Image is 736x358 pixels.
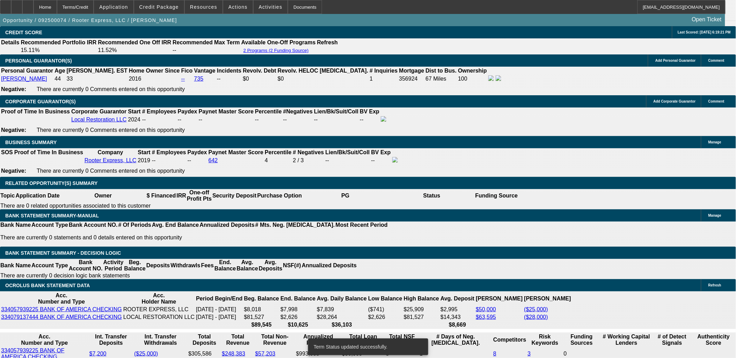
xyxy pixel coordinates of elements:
b: Percentile [255,109,282,114]
th: Owner [60,189,146,202]
div: 4 [265,157,291,164]
td: 100 [458,75,487,83]
b: Negative: [1,86,26,92]
b: Start [138,149,150,155]
b: Company [98,149,123,155]
th: Total Deposits [188,333,221,346]
button: Activities [254,0,288,14]
span: Comment [708,59,724,62]
div: -- [283,117,313,123]
td: $8,018 [243,306,279,313]
b: [PERSON_NAME]. EST [67,68,127,74]
th: Avg. Deposits [258,259,283,272]
td: -- [314,116,359,124]
td: $2,626 [280,314,316,321]
a: 3 [528,351,531,357]
th: # Of Periods [118,222,152,229]
th: [PERSON_NAME] [475,292,523,305]
span: BUSINESS SUMMARY [5,140,57,145]
th: End. Balance [214,259,236,272]
span: Application [99,4,128,10]
b: Personal Guarantor [1,68,53,74]
b: Fico [181,68,193,74]
button: 2 Programs (2 Funding Source) [241,47,311,53]
span: Add Personal Guarantor [655,59,696,62]
th: $89,545 [243,321,279,328]
td: $81,527 [243,314,279,321]
b: Age [54,68,65,74]
th: Annualized Deposits [199,222,255,229]
th: Avg. Daily Balance [316,292,367,305]
td: -- [217,75,242,83]
td: $28,264 [316,314,367,321]
a: Local Restoration LLC [71,117,126,122]
th: Acc. Holder Name [123,292,195,305]
th: One-off Profit Pts [187,189,212,202]
a: 735 [194,76,204,82]
span: Refresh [708,283,721,287]
span: Bank Statement Summary - Decision Logic [5,250,121,256]
b: # Inquiries [370,68,398,74]
th: Activity Period [103,259,124,272]
a: 642 [209,157,218,163]
th: Fees [201,259,214,272]
th: Total Non-Revenue [255,333,295,346]
div: -- [255,117,282,123]
b: Vantage [194,68,216,74]
th: # Days of Neg. [MEDICAL_DATA]. [419,333,492,346]
a: ($28,000) [524,314,548,320]
td: -- [172,47,240,54]
img: facebook-icon.png [381,116,386,122]
td: 11.52% [97,47,172,54]
th: Account Type [31,222,68,229]
th: Most Recent Period [335,222,388,229]
td: 67 Miles [425,75,457,83]
b: Start [128,109,140,114]
td: 2024 [127,116,141,124]
th: Security Deposit [212,189,257,202]
td: $7,998 [280,306,316,313]
button: Credit Package [134,0,184,14]
th: IRR [176,189,187,202]
th: Int. Transfer Deposits [89,333,133,346]
th: Available One-Off Programs [241,39,316,46]
th: Avg. Deposit [440,292,475,305]
b: BV Exp [371,149,391,155]
a: [PERSON_NAME] [1,76,47,82]
button: Application [94,0,133,14]
b: Paynet Master Score [199,109,254,114]
th: Details [1,39,20,46]
td: 2019 [137,157,151,164]
td: $14,343 [440,314,475,321]
th: PG [302,189,388,202]
b: # Employees [142,109,176,114]
b: Paydex [178,109,197,114]
th: Purchase Option [257,189,302,202]
span: OCROLUS BANK STATEMENT DATA [5,283,90,288]
span: Activities [259,4,283,10]
th: $36,103 [316,321,367,328]
th: Beg. Balance [243,292,279,305]
button: Actions [223,0,253,14]
a: -- [181,76,185,82]
b: Negative: [1,127,26,133]
th: Authenticity Score [692,333,735,346]
span: Manage [708,140,721,144]
th: Competitors [493,333,526,346]
img: facebook-icon.png [488,75,494,81]
td: 1 [369,75,398,83]
th: Refresh [317,39,338,46]
th: Deposits [146,259,170,272]
td: ROOTER EXPRESS, LLC [123,306,195,313]
th: Proof of Time In Business [14,149,83,156]
span: There are currently 0 Comments entered on this opportunity [37,168,185,174]
p: There are currently 0 statements and 0 details entered on this opportunity [0,234,388,241]
td: -- [359,116,380,124]
th: Period Begin/End [196,292,243,305]
img: facebook-icon.png [392,157,398,163]
td: ($741) [368,306,403,313]
td: [DATE] - [DATE] [196,306,243,313]
span: CREDIT SCORE [5,30,42,35]
th: Account Type [31,259,68,272]
span: RELATED OPPORTUNITY(S) SUMMARY [5,180,97,186]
